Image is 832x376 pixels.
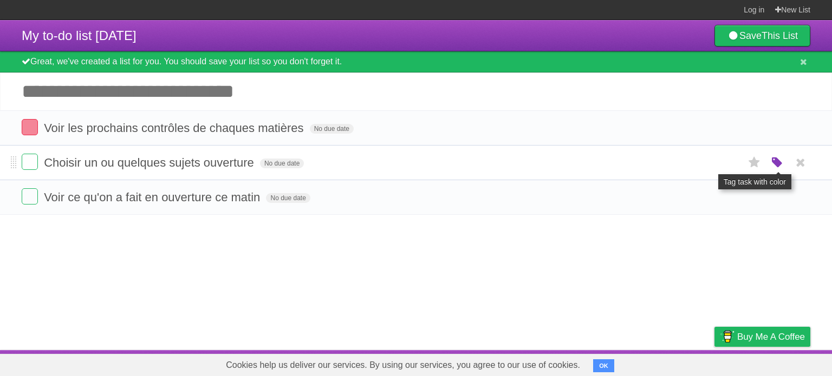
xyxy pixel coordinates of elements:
[22,154,38,170] label: Done
[664,353,687,373] a: Terms
[310,124,354,134] span: No due date
[714,25,810,47] a: SaveThis List
[215,354,591,376] span: Cookies help us deliver our services. By using our services, you agree to our use of cookies.
[742,353,810,373] a: Suggest a feature
[22,188,38,205] label: Done
[744,154,765,171] label: Star task
[714,327,810,347] a: Buy me a coffee
[570,353,593,373] a: About
[720,327,734,346] img: Buy me a coffee
[606,353,650,373] a: Developers
[44,190,263,204] span: Voir ce qu'on a fait en ouverture ce matin
[44,156,257,169] span: Choisir un ou quelques sujets ouverture
[737,327,805,346] span: Buy me a coffee
[22,119,38,135] label: Done
[266,193,310,203] span: No due date
[44,121,306,135] span: Voir les prochains contrôles de chaques matières
[260,159,304,168] span: No due date
[22,28,136,43] span: My to-do list [DATE]
[700,353,729,373] a: Privacy
[762,30,798,41] b: This List
[593,359,614,372] button: OK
